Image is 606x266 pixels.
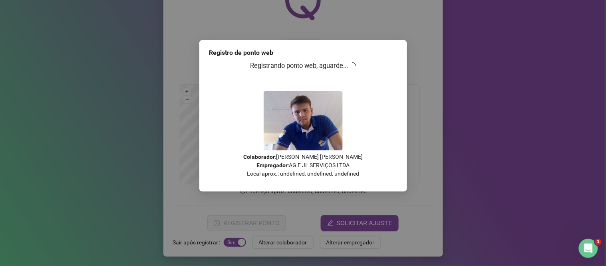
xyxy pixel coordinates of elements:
[209,48,397,58] div: Registro de ponto web
[350,62,356,69] span: loading
[209,153,397,178] p: : [PERSON_NAME] [PERSON_NAME] : AG E JL SERVIÇOS LTDA Local aprox.: undefined, undefined, undefined
[209,61,397,71] h3: Registrando ponto web, aguarde...
[256,162,288,168] strong: Empregador
[595,239,602,245] span: 1
[264,91,343,150] img: 9k=
[579,239,598,258] iframe: Intercom live chat
[243,154,275,160] strong: Colaborador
